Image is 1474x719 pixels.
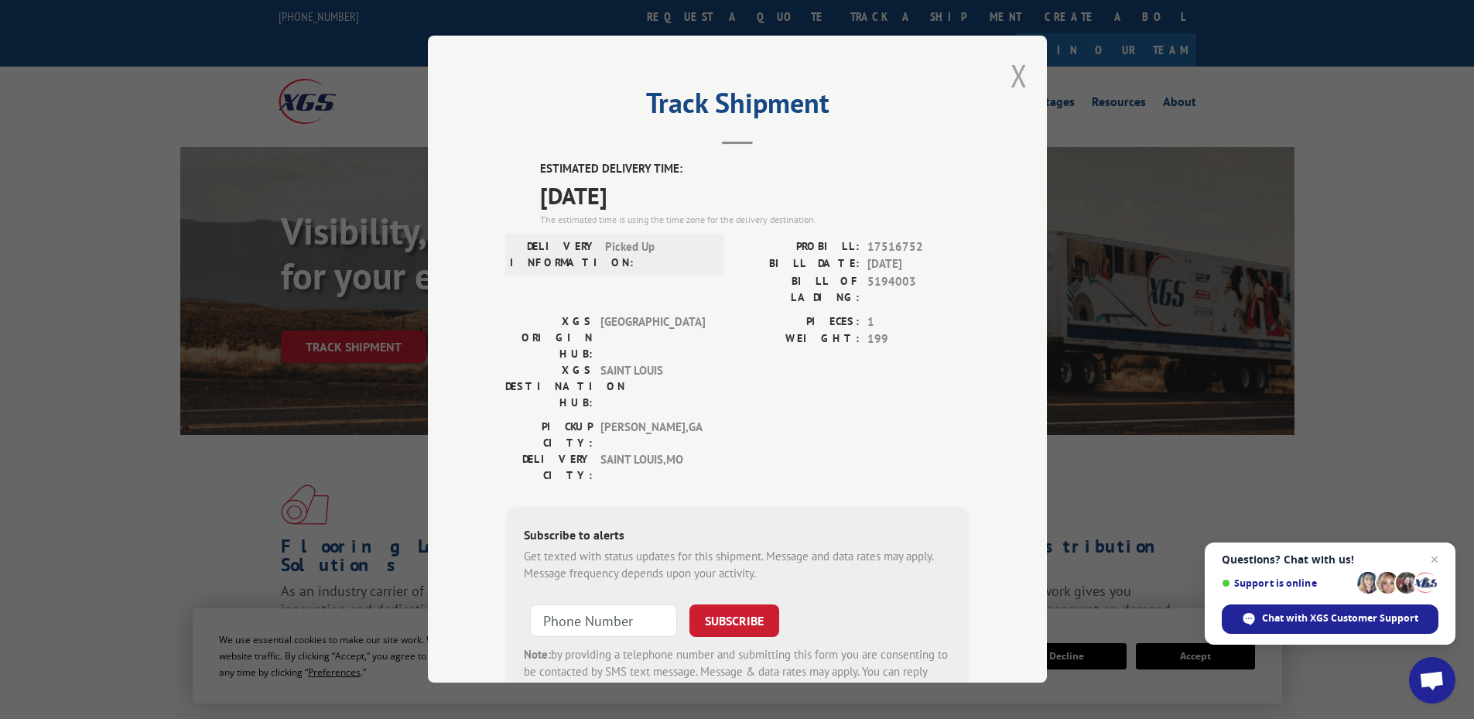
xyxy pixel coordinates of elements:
span: Chat with XGS Customer Support [1222,604,1438,634]
span: 5194003 [867,273,970,306]
div: Subscribe to alerts [524,526,951,548]
div: Get texted with status updates for this shipment. Message and data rates may apply. Message frequ... [524,548,951,583]
label: XGS DESTINATION HUB: [505,362,593,411]
div: by providing a telephone number and submitting this form you are consenting to be contacted by SM... [524,646,951,699]
a: Open chat [1409,657,1455,704]
label: DELIVERY CITY: [505,451,593,484]
span: [GEOGRAPHIC_DATA] [600,313,705,362]
span: Chat with XGS Customer Support [1262,611,1418,625]
label: XGS ORIGIN HUB: [505,313,593,362]
span: Picked Up [605,238,710,271]
label: PROBILL: [737,238,860,256]
span: [DATE] [540,178,970,213]
span: 199 [867,331,970,349]
span: Support is online [1222,577,1352,589]
span: SAINT LOUIS [600,362,705,411]
button: SUBSCRIBE [689,604,779,637]
span: [PERSON_NAME] , GA [600,419,705,451]
h2: Track Shipment [505,92,970,122]
div: The estimated time is using the time zone for the delivery destination. [540,213,970,227]
label: DELIVERY INFORMATION: [510,238,597,271]
label: WEIGHT: [737,331,860,349]
span: 1 [867,313,970,331]
label: PICKUP CITY: [505,419,593,451]
span: 17516752 [867,238,970,256]
label: BILL OF LADING: [737,273,860,306]
label: ESTIMATED DELIVERY TIME: [540,161,970,179]
label: BILL DATE: [737,256,860,274]
button: Close modal [1011,55,1028,96]
strong: Note: [524,647,551,662]
span: [DATE] [867,256,970,274]
label: PIECES: [737,313,860,331]
input: Phone Number [530,604,677,637]
span: Questions? Chat with us! [1222,553,1438,566]
span: SAINT LOUIS , MO [600,451,705,484]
